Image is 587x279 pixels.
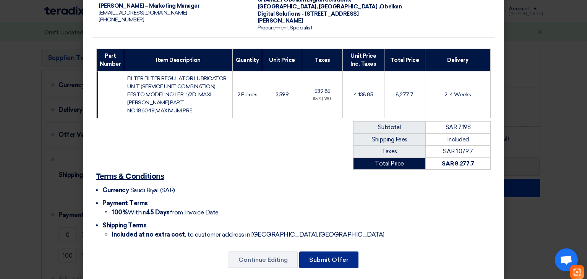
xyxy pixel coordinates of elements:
[384,49,425,71] th: Total Price
[305,96,339,102] div: (15%) VAT
[112,209,128,216] strong: 100%
[232,49,262,71] th: Quantity
[315,88,331,94] span: 539.85
[353,146,426,158] td: Taxes
[302,49,342,71] th: Taxes
[276,91,289,98] span: 3,599
[442,160,474,167] strong: SAR 8,277.7
[99,10,187,16] span: [EMAIL_ADDRESS][DOMAIN_NAME]
[425,122,490,134] td: SAR 7,198
[396,91,413,98] span: 8,277.7
[237,91,257,98] span: 2 Pieces
[99,3,245,10] div: [PERSON_NAME] – Marketing Manager
[130,187,175,194] span: Saudi Riyal (SAR)
[353,157,426,170] td: Total Price
[102,222,146,229] span: Shipping Terms
[262,49,302,71] th: Unit Price
[299,251,358,268] button: Submit Offer
[99,16,144,23] span: [PHONE_NUMBER]
[112,231,185,238] strong: Included at no extra cost
[96,173,164,180] u: Terms & Conditions
[146,209,170,216] u: 45 Days
[102,187,129,194] span: Currency
[127,75,227,114] span: FILTER:FILTER REGULATOR LUBRICATOR UNIT. (SERVICE UNIT COMBINATION) FESTO MODEL NO:LFR-1/2D-MAXI-...
[444,91,471,98] span: 2-4 Weeks
[258,18,303,24] span: [PERSON_NAME]
[102,200,148,207] span: Payment Terms
[353,122,426,134] td: Subtotal
[112,209,219,216] span: Within from Invoice Date.
[353,133,426,146] td: Shipping Fees
[229,251,298,268] button: Continue Editing
[343,49,384,71] th: Unit Price Inc. Taxes
[258,3,402,17] span: [GEOGRAPHIC_DATA], [GEOGRAPHIC_DATA] ,Obeikan Digital Solutions - [STREET_ADDRESS]
[443,148,473,155] span: SAR 1,079.7
[555,248,578,271] div: Open chat
[258,24,312,31] span: Procurement Specialist
[425,49,490,71] th: Delivery
[447,136,469,143] span: Included
[124,49,233,71] th: Item Description
[353,91,373,98] span: 4,138.85
[112,230,491,239] li: , to customer address in [GEOGRAPHIC_DATA], [GEOGRAPHIC_DATA]
[97,49,124,71] th: Part Number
